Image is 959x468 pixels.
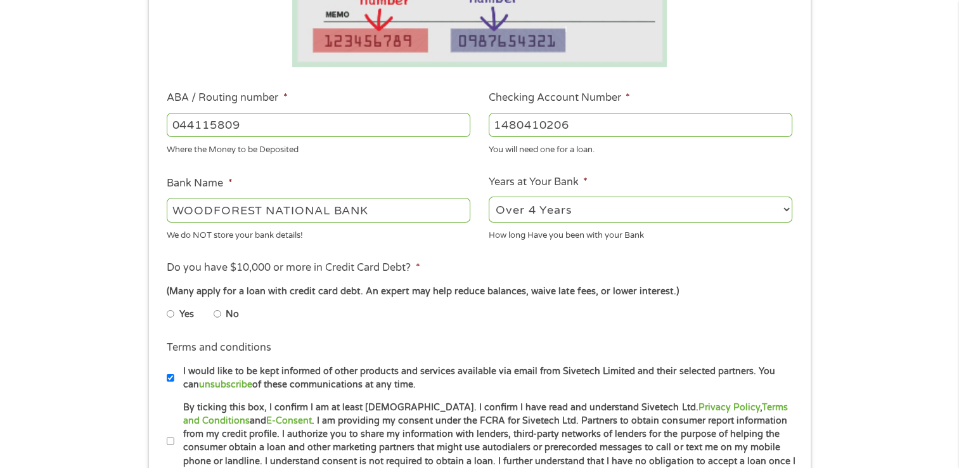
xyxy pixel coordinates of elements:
[167,261,420,275] label: Do you have $10,000 or more in Credit Card Debt?
[167,341,271,354] label: Terms and conditions
[167,113,470,137] input: 263177916
[489,224,792,242] div: How long Have you been with your Bank
[199,379,252,390] a: unsubscribe
[179,308,194,322] label: Yes
[489,91,630,105] label: Checking Account Number
[489,113,792,137] input: 345634636
[174,365,796,392] label: I would like to be kept informed of other products and services available via email from Sivetech...
[167,91,287,105] label: ABA / Routing number
[167,177,232,190] label: Bank Name
[266,415,312,426] a: E-Consent
[167,140,470,157] div: Where the Money to be Deposited
[489,176,588,189] label: Years at Your Bank
[489,140,792,157] div: You will need one for a loan.
[167,285,792,299] div: (Many apply for a loan with credit card debt. An expert may help reduce balances, waive late fees...
[698,402,759,413] a: Privacy Policy
[183,402,787,426] a: Terms and Conditions
[226,308,239,322] label: No
[167,224,470,242] div: We do NOT store your bank details!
